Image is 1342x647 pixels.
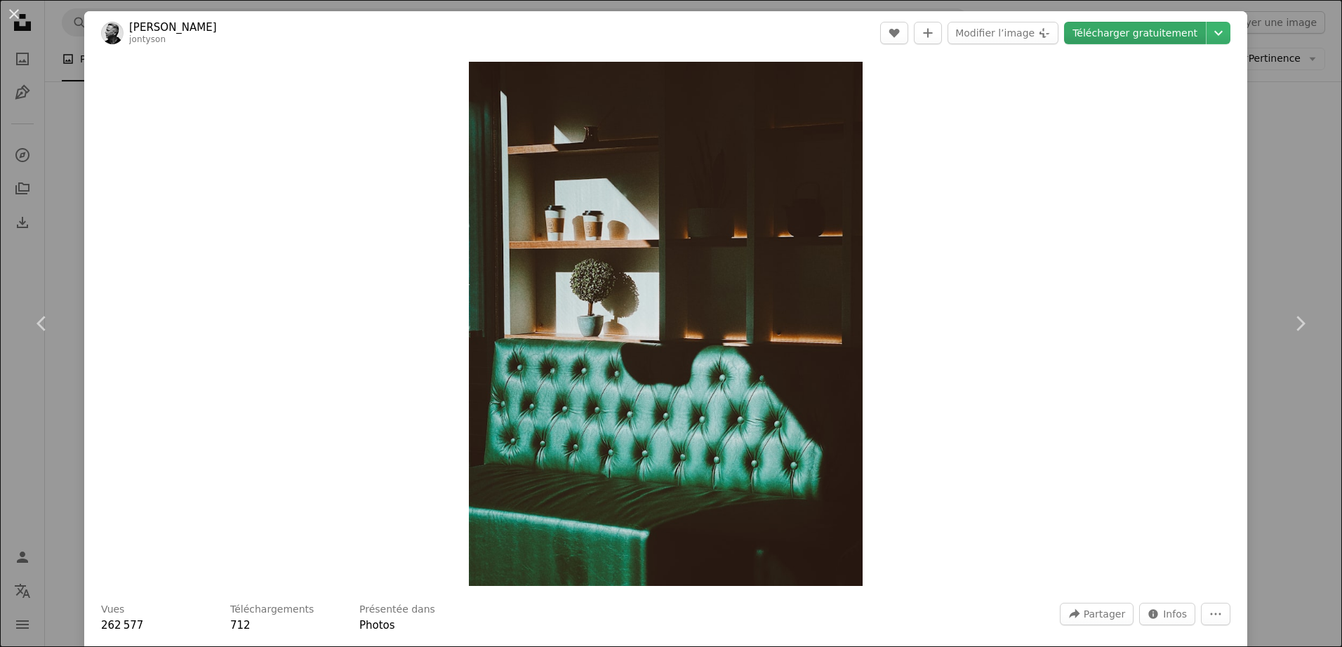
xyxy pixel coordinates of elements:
[469,62,862,586] button: Zoom sur cette image
[101,603,124,617] h3: Vues
[469,62,862,586] img: canapé à pois bleu et blanc
[1207,22,1230,44] button: Choisissez la taille de téléchargement
[1064,22,1206,44] a: Télécharger gratuitement
[101,619,143,632] span: 262 577
[129,34,166,44] a: jontyson
[1201,603,1230,625] button: Plus d’actions
[230,619,251,632] span: 712
[129,20,217,34] a: [PERSON_NAME]
[230,603,314,617] h3: Téléchargements
[359,603,435,617] h3: Présentée dans
[1139,603,1195,625] button: Statistiques de cette image
[1084,603,1125,625] span: Partager
[948,22,1058,44] button: Modifier l’image
[1163,603,1187,625] span: Infos
[880,22,908,44] button: J’aime
[359,619,395,632] a: Photos
[914,22,942,44] button: Ajouter à la collection
[1258,256,1342,391] a: Suivant
[101,22,124,44] img: Accéder au profil de Jon Tyson
[1060,603,1134,625] button: Partager cette image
